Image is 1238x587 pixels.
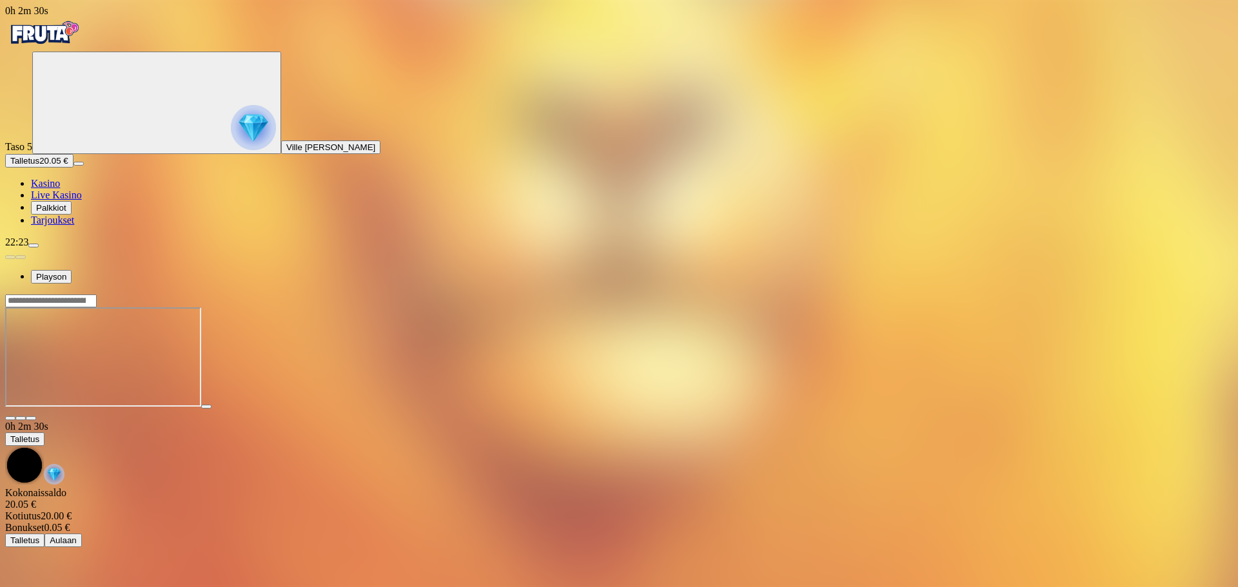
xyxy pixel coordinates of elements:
[5,421,48,432] span: user session time
[5,141,32,152] span: Taso 5
[32,52,281,154] button: reward progress
[50,535,77,545] span: Aulaan
[31,178,60,189] span: Kasino
[5,154,74,168] button: Talletusplus icon20.05 €
[5,487,1233,510] div: Kokonaissaldo
[10,434,39,444] span: Talletus
[5,294,97,307] input: Search
[31,178,60,189] a: diamond iconKasino
[10,156,39,166] span: Talletus
[15,255,26,259] button: next slide
[5,522,1233,534] div: 0.05 €
[31,215,74,226] span: Tarjoukset
[26,416,36,420] button: fullscreen icon
[5,510,1233,522] div: 20.00 €
[5,499,1233,510] div: 20.05 €
[5,510,41,521] span: Kotiutus
[31,201,72,215] button: reward iconPalkkiot
[31,270,72,284] button: Playson
[281,140,380,154] button: Ville [PERSON_NAME]
[74,162,84,166] button: menu
[15,416,26,420] button: chevron-down icon
[39,156,68,166] span: 20.05 €
[31,189,82,200] a: poker-chip iconLive Kasino
[5,432,44,446] button: Talletus
[5,416,15,420] button: close icon
[10,535,39,545] span: Talletus
[5,421,1233,487] div: Game menu
[5,255,15,259] button: prev slide
[201,405,211,409] button: play icon
[28,244,39,247] button: menu
[5,487,1233,547] div: Game menu content
[44,534,82,547] button: Aulaan
[5,522,44,533] span: Bonukset
[5,40,83,51] a: Fruta
[36,203,66,213] span: Palkkiot
[231,105,276,150] img: reward progress
[5,5,48,16] span: user session time
[5,307,201,407] iframe: Lion Gems 3 Pots: Hold and Win
[36,272,66,282] span: Playson
[31,189,82,200] span: Live Kasino
[5,236,28,247] span: 22:23
[5,17,1233,226] nav: Primary
[286,142,375,152] span: Ville [PERSON_NAME]
[31,215,74,226] a: gift-inverted iconTarjoukset
[5,17,83,49] img: Fruta
[5,534,44,547] button: Talletus
[44,464,64,485] img: reward-icon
